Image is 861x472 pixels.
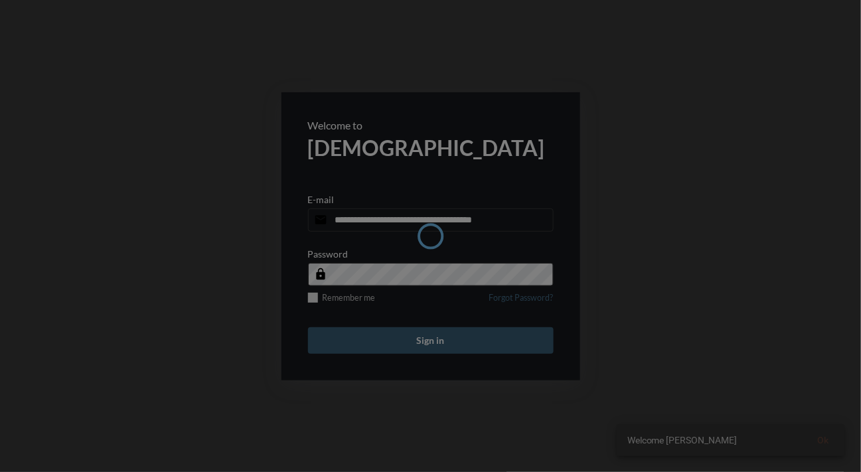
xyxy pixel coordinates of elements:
[308,135,554,161] h2: [DEMOGRAPHIC_DATA]
[489,293,554,311] a: Forgot Password?
[308,119,554,131] p: Welcome to
[818,435,829,445] span: Ok
[308,293,376,303] label: Remember me
[308,248,349,260] p: Password
[308,194,335,205] p: E-mail
[308,327,554,354] button: Sign in
[627,433,738,447] span: Welcome [PERSON_NAME]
